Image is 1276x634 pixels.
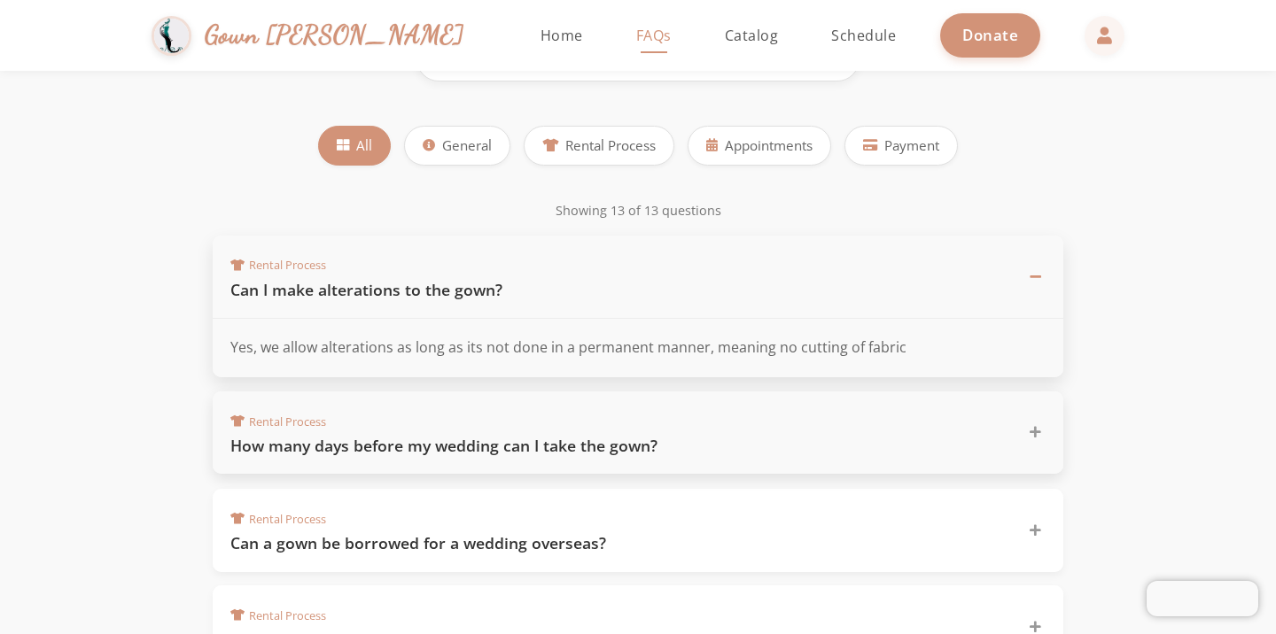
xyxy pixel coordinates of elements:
[152,12,482,60] a: Gown [PERSON_NAME]
[565,135,656,156] span: Rental Process
[725,26,779,45] span: Catalog
[884,135,939,156] span: Payment
[205,16,464,54] span: Gown [PERSON_NAME]
[230,336,1046,360] p: Yes, we allow alterations as long as its not done in a permanent manner, meaning no cutting of fa...
[230,511,326,528] span: Rental Process
[318,126,391,166] button: All
[356,135,372,156] span: All
[725,135,813,156] span: Appointments
[1147,581,1258,616] iframe: Chatra live chat
[230,279,1007,301] h3: Can I make alterations to the gown?
[524,126,674,166] button: Rental Process
[152,16,191,56] img: Gown Gmach Logo
[230,435,1007,457] h3: How many days before my wedding can I take the gown?
[831,26,896,45] span: Schedule
[230,607,326,624] span: Rental Process
[556,202,721,219] span: Showing 13 of 13 questions
[688,126,831,166] button: Appointments
[940,13,1040,57] a: Donate
[636,26,672,45] span: FAQs
[230,257,326,274] span: Rental Process
[442,135,492,156] span: General
[230,414,326,430] span: Rental Process
[844,126,958,166] button: Payment
[230,532,1007,554] h3: Can a gown be borrowed for a wedding overseas?
[962,25,1018,45] span: Donate
[541,26,583,45] span: Home
[404,126,510,166] button: General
